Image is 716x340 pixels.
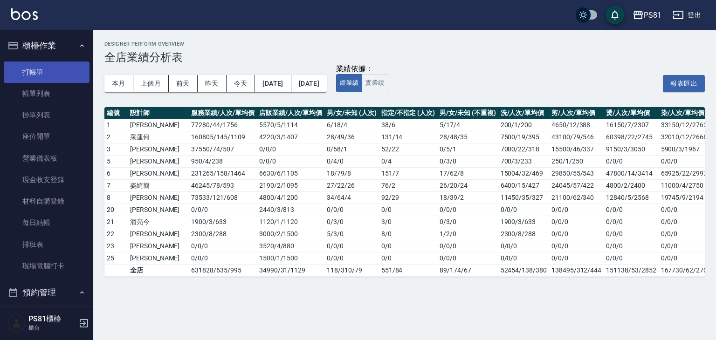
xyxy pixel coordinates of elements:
td: 19745/9/2194 [659,191,713,204]
th: 服務業績/人次/單均價 [189,107,256,119]
td: 0/0/0 [604,240,658,252]
div: 業績依據： [336,64,388,74]
td: 2300 / 8 / 288 [189,228,256,240]
td: 5 / 3 / 0 [324,228,379,240]
td: [PERSON_NAME] [128,240,189,252]
td: 0 / 0 / 0 [189,204,256,216]
td: 43100/79/546 [549,131,604,143]
td: 0 / 0 / 0 [437,240,498,252]
th: 男/女/未知 (不重複) [437,107,498,119]
td: 2440 / 3 / 813 [257,204,324,216]
td: 118 / 310 / 79 [324,264,379,276]
button: save [606,6,624,24]
th: 男/女/未知 (人次) [324,107,379,119]
td: 0/0/0 [659,228,713,240]
td: 2300/8/288 [498,228,549,240]
td: 潘亮今 [128,216,189,228]
button: 櫃檯作業 [4,34,89,58]
td: 131 / 14 [379,131,437,143]
td: 18 / 79 / 8 [324,167,379,179]
a: 現金收支登錄 [4,169,89,190]
td: 0/0/0 [659,240,713,252]
td: 3 [104,143,128,155]
button: 今天 [227,75,255,92]
button: 本月 [104,75,133,92]
td: 4800/2/2400 [604,179,658,191]
td: 250/1/250 [549,155,604,167]
td: 0/0/0 [549,228,604,240]
td: 89 / 174 / 67 [437,264,498,276]
td: 151 / 7 [379,167,437,179]
td: [PERSON_NAME] [128,119,189,131]
td: 20 [104,204,128,216]
td: 4220 / 3 / 1407 [257,131,324,143]
img: Person [7,314,26,333]
td: [PERSON_NAME] [128,228,189,240]
button: 前天 [169,75,198,92]
td: 0 / 0 / 0 [189,240,256,252]
td: 37550 / 74 / 507 [189,143,256,155]
a: 材料自購登錄 [4,190,89,212]
td: 6400/15/427 [498,179,549,191]
td: 采蓮何 [128,131,189,143]
td: 138495/312/444 [549,264,604,276]
td: [PERSON_NAME] [128,191,189,204]
td: 22 [104,228,128,240]
td: 2190 / 2 / 1095 [257,179,324,191]
td: 11000/4/2750 [659,179,713,191]
td: 0 / 0 / 0 [257,155,324,167]
td: 7000/22/318 [498,143,549,155]
td: 0 / 0 / 0 [189,252,256,264]
th: 染/人次/單均價 [659,107,713,119]
td: 8 [104,191,128,204]
td: 0 / 0 / 0 [437,252,498,264]
td: 4800 / 4 / 1200 [257,191,324,204]
td: 7500/19/395 [498,131,549,143]
td: 92 / 29 [379,191,437,204]
td: 73533 / 121 / 608 [189,191,256,204]
td: 0 / 0 / 0 [437,204,498,216]
a: 報表匯出 [663,78,705,87]
th: 燙/人次/單均價 [604,107,658,119]
td: 0 / 3 / 0 [437,216,498,228]
td: 0 / 3 / 0 [324,216,379,228]
td: 52 / 22 [379,143,437,155]
p: 櫃台 [28,324,76,332]
td: 3 / 0 [379,216,437,228]
td: 3000 / 2 / 1500 [257,228,324,240]
td: 0 / 4 [379,155,437,167]
td: 25 [104,252,128,264]
button: 上個月 [133,75,169,92]
td: 0/0/0 [549,252,604,264]
td: 0/0/0 [604,216,658,228]
th: 設計師 [128,107,189,119]
td: 38 / 6 [379,119,437,131]
td: 6 / 18 / 4 [324,119,379,131]
td: 0 / 0 / 0 [324,240,379,252]
td: 551 / 84 [379,264,437,276]
td: 1 [104,119,128,131]
td: [PERSON_NAME] [128,252,189,264]
button: [DATE] [255,75,291,92]
td: 1500 / 1 / 1500 [257,252,324,264]
td: 6 [104,167,128,179]
td: 65925/22/2997 [659,167,713,179]
td: 1 / 2 / 0 [437,228,498,240]
td: 0 / 0 [379,252,437,264]
td: 3520 / 4 / 880 [257,240,324,252]
button: 預約管理 [4,280,89,305]
h5: PS81櫃檯 [28,314,76,324]
td: [PERSON_NAME] [128,167,189,179]
td: 21 [104,216,128,228]
td: 0/0/0 [659,155,713,167]
td: 231265 / 158 / 1464 [189,167,256,179]
td: 9150/3/3050 [604,143,658,155]
th: 洗/人次/單均價 [498,107,549,119]
td: 1120 / 1 / 1120 [257,216,324,228]
td: 26 / 20 / 24 [437,179,498,191]
td: 0 / 0 [379,240,437,252]
td: 34990 / 31 / 1129 [257,264,324,276]
th: 編號 [104,107,128,119]
td: 34 / 64 / 4 [324,191,379,204]
td: 77280 / 44 / 1756 [189,119,256,131]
